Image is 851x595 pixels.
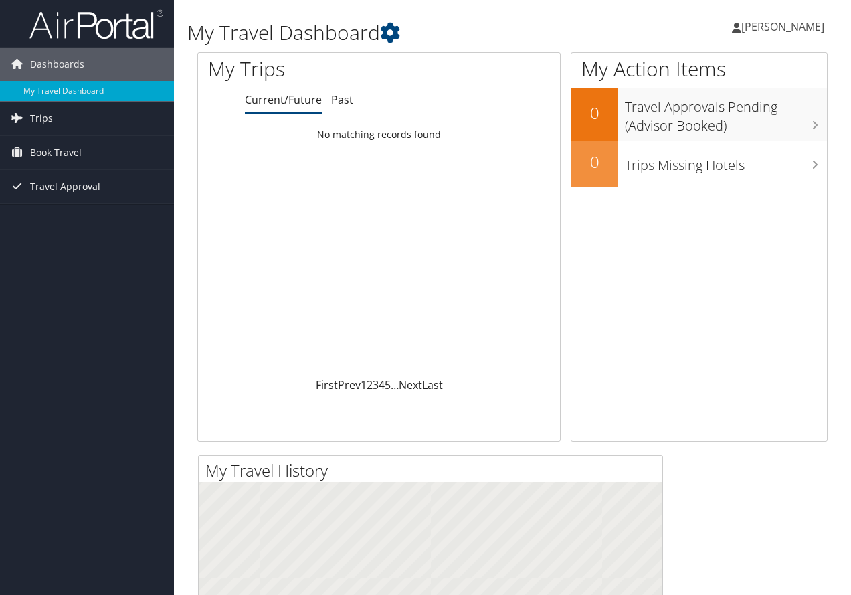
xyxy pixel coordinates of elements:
[571,102,618,124] h2: 0
[361,377,367,392] a: 1
[30,136,82,169] span: Book Travel
[571,88,827,140] a: 0Travel Approvals Pending (Advisor Booked)
[625,91,827,135] h3: Travel Approvals Pending (Advisor Booked)
[187,19,621,47] h1: My Travel Dashboard
[391,377,399,392] span: …
[741,19,824,34] span: [PERSON_NAME]
[208,55,399,83] h1: My Trips
[205,459,662,482] h2: My Travel History
[30,102,53,135] span: Trips
[422,377,443,392] a: Last
[367,377,373,392] a: 2
[732,7,838,47] a: [PERSON_NAME]
[316,377,338,392] a: First
[571,151,618,173] h2: 0
[30,170,100,203] span: Travel Approval
[571,141,827,187] a: 0Trips Missing Hotels
[385,377,391,392] a: 5
[625,149,827,175] h3: Trips Missing Hotels
[338,377,361,392] a: Prev
[571,55,827,83] h1: My Action Items
[198,122,560,147] td: No matching records found
[331,92,353,107] a: Past
[29,9,163,40] img: airportal-logo.png
[373,377,379,392] a: 3
[379,377,385,392] a: 4
[399,377,422,392] a: Next
[245,92,322,107] a: Current/Future
[30,48,84,81] span: Dashboards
